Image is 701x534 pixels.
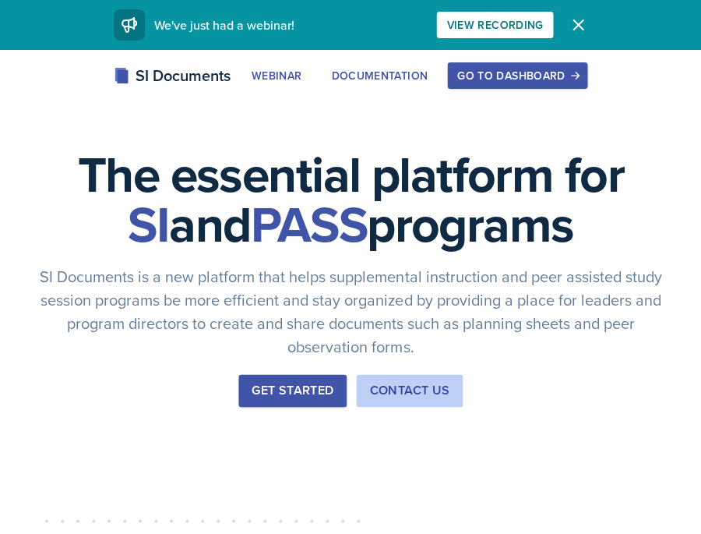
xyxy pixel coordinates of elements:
[241,62,312,89] button: Webinar
[457,69,577,82] div: Go to Dashboard
[238,374,347,407] button: Get Started
[321,62,438,89] button: Documentation
[356,374,463,407] button: Contact Us
[114,64,231,87] div: SI Documents
[436,12,553,38] button: View Recording
[447,62,587,89] button: Go to Dashboard
[446,19,543,31] div: View Recording
[369,381,449,400] div: Contact Us
[154,16,294,34] span: We've just had a webinar!
[252,69,301,82] div: Webinar
[331,69,428,82] div: Documentation
[252,381,333,400] div: Get Started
